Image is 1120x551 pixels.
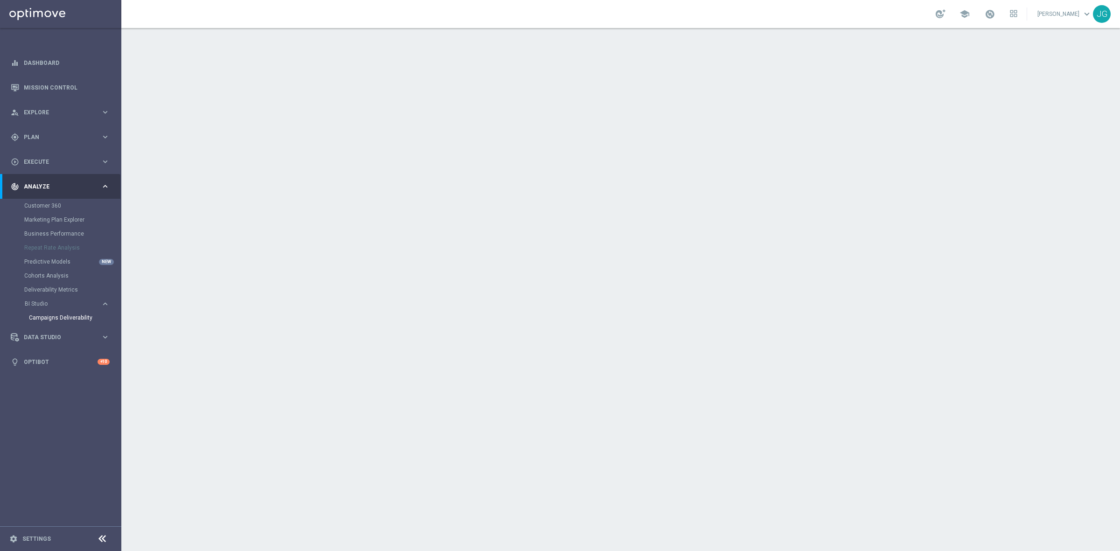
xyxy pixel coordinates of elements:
[24,110,101,115] span: Explore
[101,108,110,117] i: keyboard_arrow_right
[29,311,120,325] div: Campaigns Deliverability
[24,134,101,140] span: Plan
[99,259,114,265] div: NEW
[24,300,110,307] button: BI Studio keyboard_arrow_right
[101,133,110,141] i: keyboard_arrow_right
[11,333,101,342] div: Data Studio
[24,258,97,265] a: Predictive Models
[11,108,19,117] i: person_search
[10,183,110,190] button: track_changes Analyze keyboard_arrow_right
[1036,7,1093,21] a: [PERSON_NAME]keyboard_arrow_down
[24,335,101,340] span: Data Studio
[11,158,19,166] i: play_circle_outline
[11,182,19,191] i: track_changes
[25,301,91,307] span: BI Studio
[11,50,110,75] div: Dashboard
[24,241,120,255] div: Repeat Rate Analysis
[11,358,19,366] i: lightbulb
[10,133,110,141] button: gps_fixed Plan keyboard_arrow_right
[10,84,110,91] button: Mission Control
[1082,9,1092,19] span: keyboard_arrow_down
[29,314,97,321] a: Campaigns Deliverability
[11,108,101,117] div: Explore
[11,349,110,374] div: Optibot
[101,300,110,308] i: keyboard_arrow_right
[24,227,120,241] div: Business Performance
[10,334,110,341] button: Data Studio keyboard_arrow_right
[22,536,51,542] a: Settings
[11,133,101,141] div: Plan
[10,358,110,366] button: lightbulb Optibot +10
[25,301,101,307] div: BI Studio
[101,182,110,191] i: keyboard_arrow_right
[24,255,120,269] div: Predictive Models
[24,286,97,293] a: Deliverability Metrics
[24,184,101,189] span: Analyze
[24,216,97,223] a: Marketing Plan Explorer
[11,75,110,100] div: Mission Control
[24,199,120,213] div: Customer 360
[24,159,101,165] span: Execute
[959,9,970,19] span: school
[98,359,110,365] div: +10
[24,75,110,100] a: Mission Control
[24,50,110,75] a: Dashboard
[24,297,120,325] div: BI Studio
[24,349,98,374] a: Optibot
[11,133,19,141] i: gps_fixed
[10,59,110,67] button: equalizer Dashboard
[101,157,110,166] i: keyboard_arrow_right
[24,269,120,283] div: Cohorts Analysis
[10,158,110,166] button: play_circle_outline Execute keyboard_arrow_right
[24,272,97,279] a: Cohorts Analysis
[24,213,120,227] div: Marketing Plan Explorer
[24,202,97,209] a: Customer 360
[9,535,18,543] i: settings
[101,333,110,342] i: keyboard_arrow_right
[11,59,19,67] i: equalizer
[11,158,101,166] div: Execute
[24,283,120,297] div: Deliverability Metrics
[11,182,101,191] div: Analyze
[1093,5,1111,23] div: JG
[24,230,97,237] a: Business Performance
[10,109,110,116] button: person_search Explore keyboard_arrow_right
